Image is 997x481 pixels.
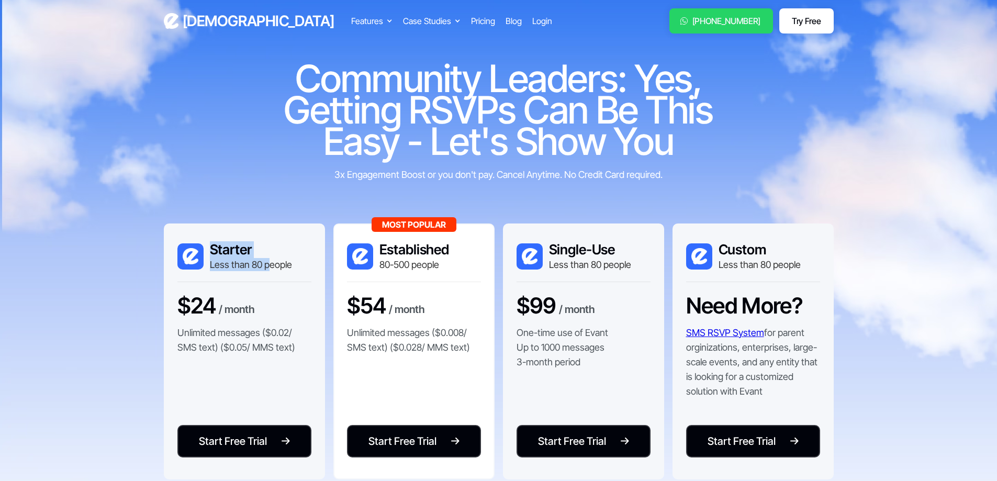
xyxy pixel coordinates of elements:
p: for parent orginizations, enterprises, large-scale events, and any entity that is looking for a c... [686,326,820,399]
div: Less than 80 people [719,258,801,271]
div: Start Free Trial [538,433,606,449]
div: / month [219,301,255,319]
h3: [DEMOGRAPHIC_DATA] [183,12,334,30]
div: Less than 80 people [210,258,292,271]
a: Login [532,15,552,27]
a: Start Free Trial [686,425,820,457]
h1: Community Leaders: Yes, Getting RSVPs Can Be This Easy - Let's Show You [248,63,750,157]
div: Features [351,15,383,27]
p: Unlimited messages ($0.02/ SMS text) ($0.05/ MMS text) [177,326,311,355]
a: Pricing [471,15,495,27]
div: Less than 80 people [549,258,631,271]
a: [PHONE_NUMBER] [669,8,774,33]
a: SMS RSVP System [686,327,764,338]
a: Start Free Trial [517,425,651,457]
p: One-time use of Evant Up to 1000 messages 3-month period [517,326,608,370]
div: Features [351,15,393,27]
div: Case Studies [403,15,451,27]
h3: $99 [517,293,556,319]
div: Most Popular [372,217,456,232]
a: Start Free Trial [347,425,481,457]
div: Start Free Trial [368,433,436,449]
h3: Established [379,241,450,258]
p: Unlimited messages ($0.008/ SMS text) ($0.028/ MMS text) [347,326,481,355]
h3: Single-Use [549,241,631,258]
h3: Custom [719,241,801,258]
div: Case Studies [403,15,461,27]
a: home [164,12,334,30]
h3: $24 [177,293,216,319]
div: / month [389,301,425,319]
div: 3x Engagement Boost or you don't pay. Cancel Anytime. No Credit Card required. [303,167,695,182]
h3: Starter [210,241,292,258]
h3: Need More? [686,293,803,319]
div: / month [559,301,595,319]
h3: $54 [347,293,386,319]
a: Blog [506,15,522,27]
a: Try Free [779,8,833,33]
a: Start Free Trial [177,425,311,457]
div: [PHONE_NUMBER] [692,15,761,27]
div: Start Free Trial [199,433,267,449]
div: Start Free Trial [708,433,776,449]
div: 80-500 people [379,258,450,271]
